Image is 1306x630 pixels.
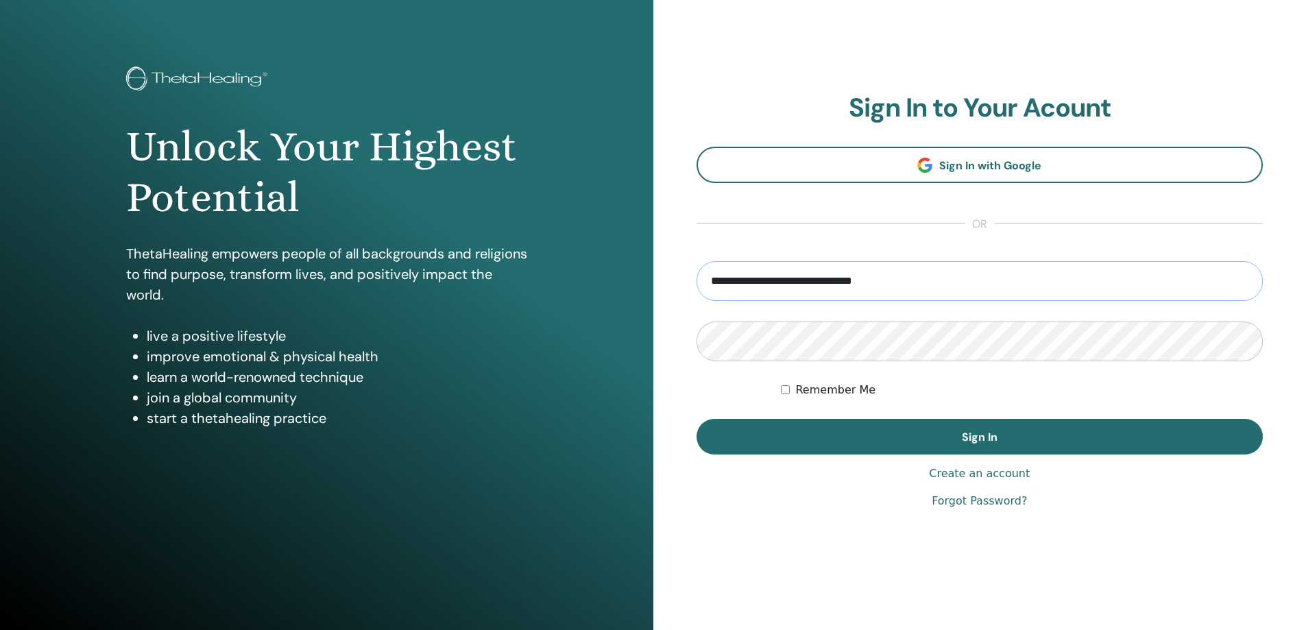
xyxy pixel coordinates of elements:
button: Sign In [697,419,1263,455]
span: Sign In [962,430,997,444]
p: ThetaHealing empowers people of all backgrounds and religions to find purpose, transform lives, a... [126,243,527,305]
a: Sign In with Google [697,147,1263,183]
a: Create an account [929,465,1030,482]
li: live a positive lifestyle [147,326,527,346]
label: Remember Me [795,382,875,398]
div: Keep me authenticated indefinitely or until I manually logout [781,382,1263,398]
h1: Unlock Your Highest Potential [126,121,527,223]
a: Forgot Password? [932,493,1027,509]
li: start a thetahealing practice [147,408,527,428]
li: improve emotional & physical health [147,346,527,367]
h2: Sign In to Your Acount [697,93,1263,124]
li: join a global community [147,387,527,408]
li: learn a world-renowned technique [147,367,527,387]
span: Sign In with Google [939,158,1041,173]
span: or [965,216,994,232]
